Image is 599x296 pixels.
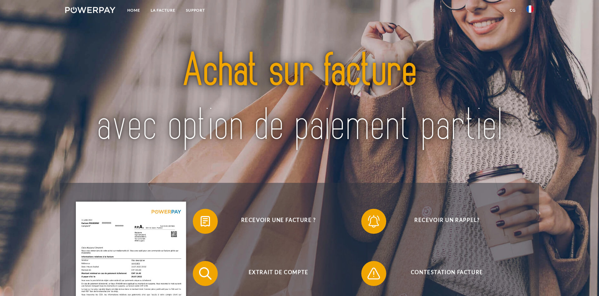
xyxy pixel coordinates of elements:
[193,209,355,234] button: Recevoir une facture ?
[197,213,213,229] img: qb_bill.svg
[193,261,355,286] button: Extrait de compte
[88,30,511,168] img: title-powerpay_fr.svg
[366,213,382,229] img: qb_bell.svg
[361,209,524,234] button: Recevoir un rappel?
[65,7,115,13] img: logo-powerpay-white.svg
[197,266,213,281] img: qb_search.svg
[504,5,521,16] a: CG
[202,209,355,234] span: Recevoir une facture ?
[145,5,181,16] a: LA FACTURE
[122,5,145,16] a: Home
[371,209,524,234] span: Recevoir un rappel?
[526,5,534,13] img: fr
[181,5,210,16] a: Support
[202,261,355,286] span: Extrait de compte
[371,261,524,286] span: Contestation Facture
[366,266,382,281] img: qb_warning.svg
[361,261,524,286] button: Contestation Facture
